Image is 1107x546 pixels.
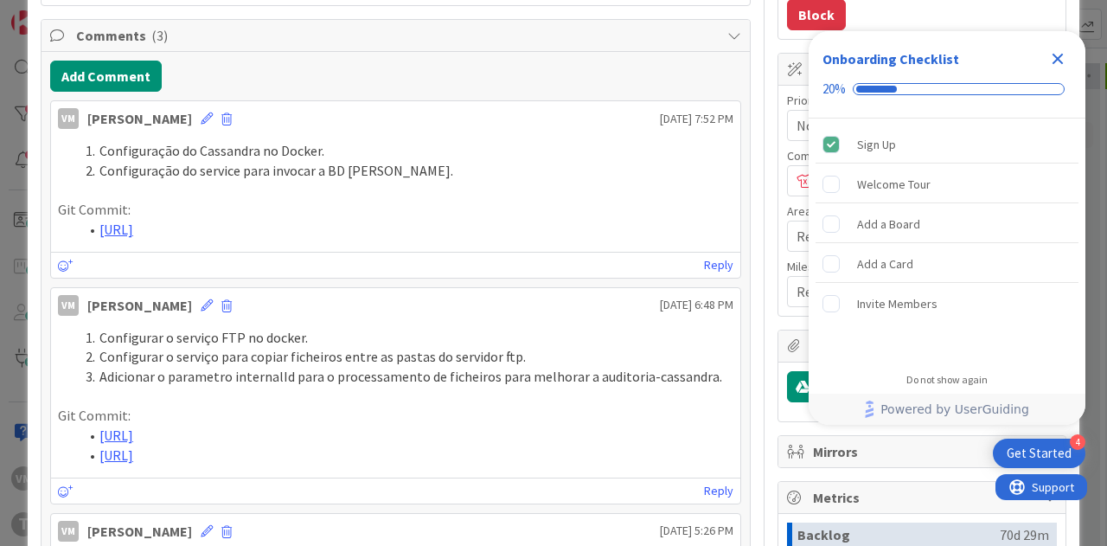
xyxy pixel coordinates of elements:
div: 4 [1070,434,1085,450]
span: Not Set [797,113,1018,138]
div: Checklist Container [809,31,1085,425]
div: 20% [822,81,846,97]
div: Onboarding Checklist [822,48,959,69]
div: Complexidade [787,150,1057,162]
span: [DATE] 6:48 PM [660,296,733,314]
span: ( 3 ) [151,27,168,44]
div: Area [787,205,1057,217]
div: Priority [787,94,1057,106]
span: Mirrors [813,441,1034,462]
div: [PERSON_NAME] [87,521,192,542]
a: Powered by UserGuiding [817,394,1077,425]
div: Checklist items [809,119,1085,362]
div: Add a Card is incomplete. [816,245,1078,283]
div: Footer [809,394,1085,425]
div: Do not show again [906,373,988,387]
div: Close Checklist [1044,45,1072,73]
div: [PERSON_NAME] [87,108,192,129]
button: Add Comment [50,61,162,92]
li: Configuração do Cassandra no Docker. [79,141,733,161]
a: [URL] [99,446,133,464]
div: Checklist progress: 20% [822,81,1072,97]
div: Sign Up [857,134,896,155]
span: Metrics [813,487,1034,508]
div: Open Get Started checklist, remaining modules: 4 [993,439,1085,468]
div: Add a Board is incomplete. [816,205,1078,243]
div: Get Started [1007,445,1072,462]
span: Registos [797,279,1018,304]
div: Add a Board [857,214,920,234]
span: [DATE] 5:26 PM [660,522,733,540]
a: Reply [704,480,733,502]
span: Comments [76,25,719,46]
li: Adicionar o parametro internalId para o processamento de ficheiros para melhorar a auditoria-cass... [79,367,733,387]
span: Support [36,3,79,23]
div: VM [58,108,79,129]
span: Registo Automóvel [797,224,1018,248]
div: Sign Up is complete. [816,125,1078,164]
div: Add a Card [857,254,913,274]
div: Welcome Tour is incomplete. [816,165,1078,203]
div: VM [58,521,79,542]
div: VM [58,295,79,316]
p: Git Commit: [58,406,733,426]
li: Configurar o serviço para copiar ficheiros entre as pastas do servidor ftp. [79,347,733,367]
li: Configurar o serviço FTP no docker. [79,328,733,348]
a: Reply [704,254,733,276]
span: Powered by UserGuiding [880,399,1029,420]
li: Configuração do service para invocar a BD [PERSON_NAME]. [79,161,733,181]
div: Invite Members [857,293,937,314]
a: [URL] [99,221,133,238]
div: Invite Members is incomplete. [816,285,1078,323]
div: Milestone [787,260,1057,273]
span: [DATE] 7:52 PM [660,110,733,128]
a: [URL] [99,427,133,444]
p: Git Commit: [58,200,733,220]
div: [PERSON_NAME] [87,295,192,316]
div: Welcome Tour [857,174,931,195]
